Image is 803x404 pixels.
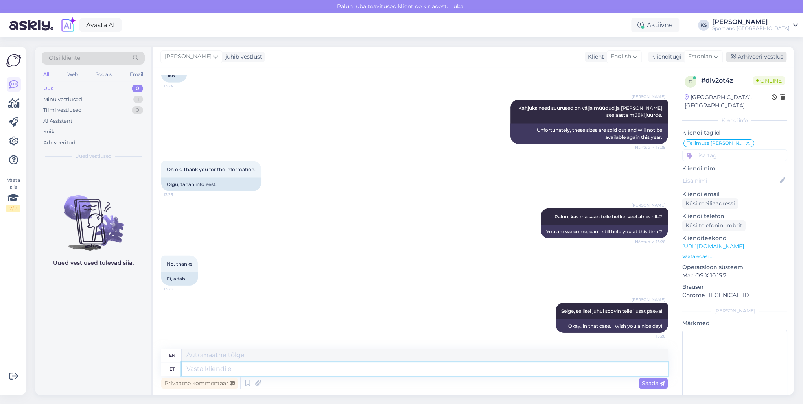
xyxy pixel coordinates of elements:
span: Nähtud ✓ 13:25 [635,144,665,150]
span: 13:25 [164,192,193,197]
div: Arhiveeritud [43,139,76,147]
div: [PERSON_NAME] [682,307,787,314]
span: Otsi kliente [49,54,80,62]
div: AI Assistent [43,117,72,125]
div: Ei, aitäh [161,272,198,286]
div: Unfortunately, these sizes are sold out and will not be available again this year. [510,124,668,144]
p: Märkmed [682,319,787,327]
div: Arhiveeri vestlus [726,52,786,62]
p: Vaata edasi ... [682,253,787,260]
div: Privaatne kommentaar [161,378,238,389]
p: Operatsioonisüsteem [682,263,787,271]
span: Saada [642,380,665,387]
span: Palun, kas ma saan teile hetkel veel abiks olla? [554,214,662,220]
div: Olgu, tänan info eest. [161,178,261,191]
a: [PERSON_NAME]Sportland [GEOGRAPHIC_DATA] [712,19,798,31]
div: Klienditugi [648,53,681,61]
img: explore-ai [60,17,76,33]
div: juhib vestlust [222,53,262,61]
p: Kliendi tag'id [682,129,787,137]
img: Askly Logo [6,53,21,68]
div: Kõik [43,128,55,136]
span: [PERSON_NAME] [632,297,665,303]
input: Lisa tag [682,149,787,161]
div: # div2ot4z [701,76,753,85]
div: Aktiivne [631,18,679,32]
div: 1 [133,96,143,103]
div: Tiimi vestlused [43,106,82,114]
span: [PERSON_NAME] [632,94,665,100]
div: 0 [132,106,143,114]
div: You are welcome, can I still help you at this time? [541,225,668,238]
div: 2 / 3 [6,205,20,212]
span: Oh ok. Thank you for the information. [167,166,256,172]
div: All [42,69,51,79]
span: Nähtud ✓ 13:26 [635,239,665,245]
p: Klienditeekond [682,234,787,242]
span: Luba [448,3,466,10]
div: Minu vestlused [43,96,82,103]
span: Selge, sellisel juhul soovin teile ilusat päeva! [561,308,662,314]
span: Estonian [688,52,712,61]
img: No chats [35,181,151,252]
p: Brauser [682,283,787,291]
p: Kliendi email [682,190,787,198]
div: Web [66,69,79,79]
div: Vaata siia [6,177,20,212]
div: et [169,362,175,376]
span: [PERSON_NAME] [165,52,212,61]
p: Kliendi telefon [682,212,787,220]
a: Avasta AI [79,18,122,32]
div: Email [128,69,145,79]
div: 0 [132,85,143,92]
div: Sportland [GEOGRAPHIC_DATA] [712,25,790,31]
span: Uued vestlused [75,153,112,160]
p: Mac OS X 10.15.7 [682,271,787,280]
span: 13:26 [164,286,193,292]
span: 13:24 [164,83,193,89]
div: Kliendi info [682,117,787,124]
div: Klient [585,53,604,61]
span: Tellimuse [PERSON_NAME] info [687,141,745,146]
p: Uued vestlused tulevad siia. [53,259,134,267]
div: Küsi telefoninumbrit [682,220,746,231]
span: 13:26 [636,333,665,339]
div: Küsi meiliaadressi [682,198,738,209]
span: Online [753,76,785,85]
p: Kliendi nimi [682,164,787,173]
div: en [169,349,175,362]
span: No, thanks [167,261,192,267]
span: d [689,79,692,85]
span: English [611,52,631,61]
div: [GEOGRAPHIC_DATA], [GEOGRAPHIC_DATA] [685,93,772,110]
span: [PERSON_NAME] [632,202,665,208]
p: Chrome [TECHNICAL_ID] [682,291,787,299]
div: [PERSON_NAME] [712,19,790,25]
a: [URL][DOMAIN_NAME] [682,243,744,250]
div: Socials [94,69,113,79]
div: Okay, in that case, I wish you a nice day! [556,319,668,333]
div: KS [698,20,709,31]
input: Lisa nimi [683,176,778,185]
div: Uus [43,85,53,92]
span: Kahjuks need suurused on välja müüdud ja [PERSON_NAME] see aasta müüki juurde. [518,105,663,118]
div: Jah [161,69,187,83]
